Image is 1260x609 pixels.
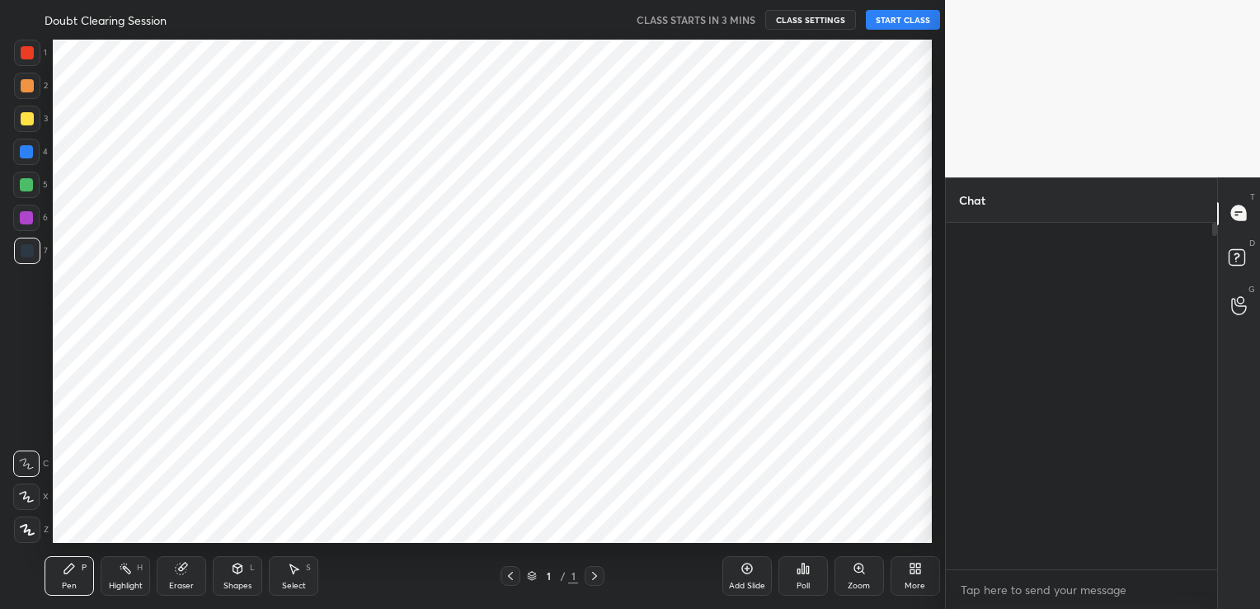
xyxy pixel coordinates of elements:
[45,12,167,28] h4: Doubt Clearing Session
[250,564,255,572] div: L
[82,564,87,572] div: P
[14,40,47,66] div: 1
[14,238,48,264] div: 7
[1249,237,1255,249] p: D
[560,571,565,581] div: /
[223,582,252,590] div: Shapes
[137,564,143,572] div: H
[306,564,311,572] div: S
[1248,283,1255,295] p: G
[109,582,143,590] div: Highlight
[13,451,49,477] div: C
[13,172,48,198] div: 5
[765,10,856,30] button: CLASS SETTINGS
[14,106,48,132] div: 3
[540,571,557,581] div: 1
[1250,191,1255,203] p: T
[169,582,194,590] div: Eraser
[905,582,925,590] div: More
[637,12,755,27] h5: CLASS STARTS IN 3 MINS
[946,178,999,222] p: Chat
[797,582,810,590] div: Poll
[13,484,49,510] div: X
[848,582,870,590] div: Zoom
[568,569,578,583] div: 1
[14,73,48,99] div: 2
[729,582,765,590] div: Add Slide
[866,10,940,30] button: START CLASS
[14,517,49,543] div: Z
[282,582,306,590] div: Select
[13,205,48,231] div: 6
[13,139,48,165] div: 4
[62,582,77,590] div: Pen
